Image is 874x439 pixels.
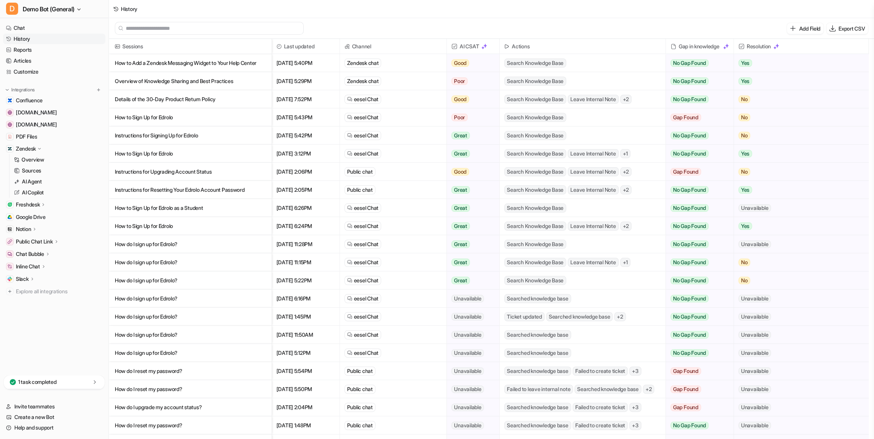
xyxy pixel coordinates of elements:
p: Zendesk [16,145,36,152]
img: eeselChat [347,314,352,319]
button: No Gap Found [666,90,728,108]
span: Sessions [112,39,269,54]
span: [DATE] 11:28PM [275,235,337,253]
span: [DATE] 11:15PM [275,253,337,271]
p: How to Sign Up for Edrolo [115,145,266,163]
span: Searched knowledge base [504,367,571,376]
span: Google Drive [16,213,46,221]
a: eesel Chat [347,349,378,357]
span: Unavailable [451,295,484,302]
button: Yes [734,54,858,72]
span: Leave Internal Note [568,222,618,231]
img: PDF Files [8,134,12,139]
span: Gap Found [670,168,701,176]
span: Unavailable [451,331,484,339]
div: Public chat [344,385,375,394]
a: eesel Chat [347,96,378,103]
span: Channel [343,39,443,54]
img: eeselChat [347,242,352,247]
p: AI Copilot [22,189,44,196]
span: Yes [738,77,752,85]
a: Create a new Bot [3,412,105,422]
span: Failed to create ticket [573,403,628,412]
a: AI Agent [11,176,105,187]
span: [DATE] 5:54PM [275,362,337,380]
span: Demo Bot (General) [23,4,74,14]
button: No [734,271,858,290]
span: No Gap Found [670,204,709,212]
span: Yes [738,186,752,194]
span: + 2 [614,312,626,321]
span: [DATE] 2:05PM [275,181,337,199]
span: No Gap Found [670,259,709,266]
p: AI Agent [22,178,42,185]
span: + 1 [620,258,631,267]
img: www.atlassian.com [8,122,12,127]
a: eesel Chat [347,331,378,339]
button: Great [447,253,495,271]
p: Chat Bubble [16,250,44,258]
a: Articles [3,55,105,66]
button: No Gap Found [666,271,728,290]
span: [DATE] 6:26PM [275,199,337,217]
span: eesel Chat [354,150,378,157]
button: No [734,108,858,126]
button: Gap Found [666,398,728,416]
span: [DATE] 7:52PM [275,90,337,108]
p: How to Add a Zendesk Messaging Widget to Your Help Center [115,54,266,72]
button: Great [447,217,495,235]
span: Searched knowledge base [546,312,613,321]
a: eesel Chat [347,150,378,157]
img: Google Drive [8,215,12,219]
span: Good [451,96,469,103]
button: No Gap Found [666,72,728,90]
button: No Gap Found [666,217,728,235]
a: eesel Chat [347,204,378,212]
button: No [734,253,858,271]
span: Unavailable [451,367,484,375]
a: Reports [3,45,105,55]
span: Unavailable [451,404,484,411]
img: menu_add.svg [96,87,101,92]
span: No Gap Found [670,186,709,194]
span: Unavailable [451,313,484,320]
img: eeselChat [347,205,352,211]
span: eesel Chat [354,331,378,339]
span: No Gap Found [670,295,709,302]
button: No Gap Found [666,235,728,253]
span: + 3 [629,403,641,412]
p: How do I sign up for Edrolo? [115,290,266,308]
button: No Gap Found [666,199,728,217]
span: [DATE] 11:50AM [275,326,337,344]
p: How do I reset my password? [115,380,266,398]
p: How to Sign Up for Edrolo [115,217,266,235]
p: How do I upgrade my account status? [115,398,266,416]
span: Poor [451,114,468,121]
a: eesel Chat [347,240,378,248]
p: 1 task completed [18,378,57,386]
span: Search Knowledge Base [504,95,566,104]
a: eesel Chat [347,132,378,139]
button: Good [447,163,495,181]
p: Overview [22,156,44,163]
span: Search Knowledge Base [504,77,566,86]
button: Add Field [787,23,823,34]
span: Search Knowledge Base [504,149,566,158]
span: Unavailable [738,204,771,212]
div: Public chat [344,185,375,194]
span: No Gap Found [670,150,709,157]
button: No Gap Found [666,126,728,145]
button: Great [447,235,495,253]
a: www.airbnb.com[DOMAIN_NAME] [3,107,105,118]
button: No Gap Found [666,308,728,326]
img: eeselChat [347,151,352,156]
button: No [734,126,858,145]
span: eesel Chat [354,114,378,121]
span: Explore all integrations [16,285,102,297]
button: Integrations [3,86,37,94]
span: Search Knowledge Base [504,113,566,122]
span: No Gap Found [670,240,709,248]
a: Chat [3,23,105,33]
span: Great [451,277,470,284]
img: eeselChat [347,223,352,229]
